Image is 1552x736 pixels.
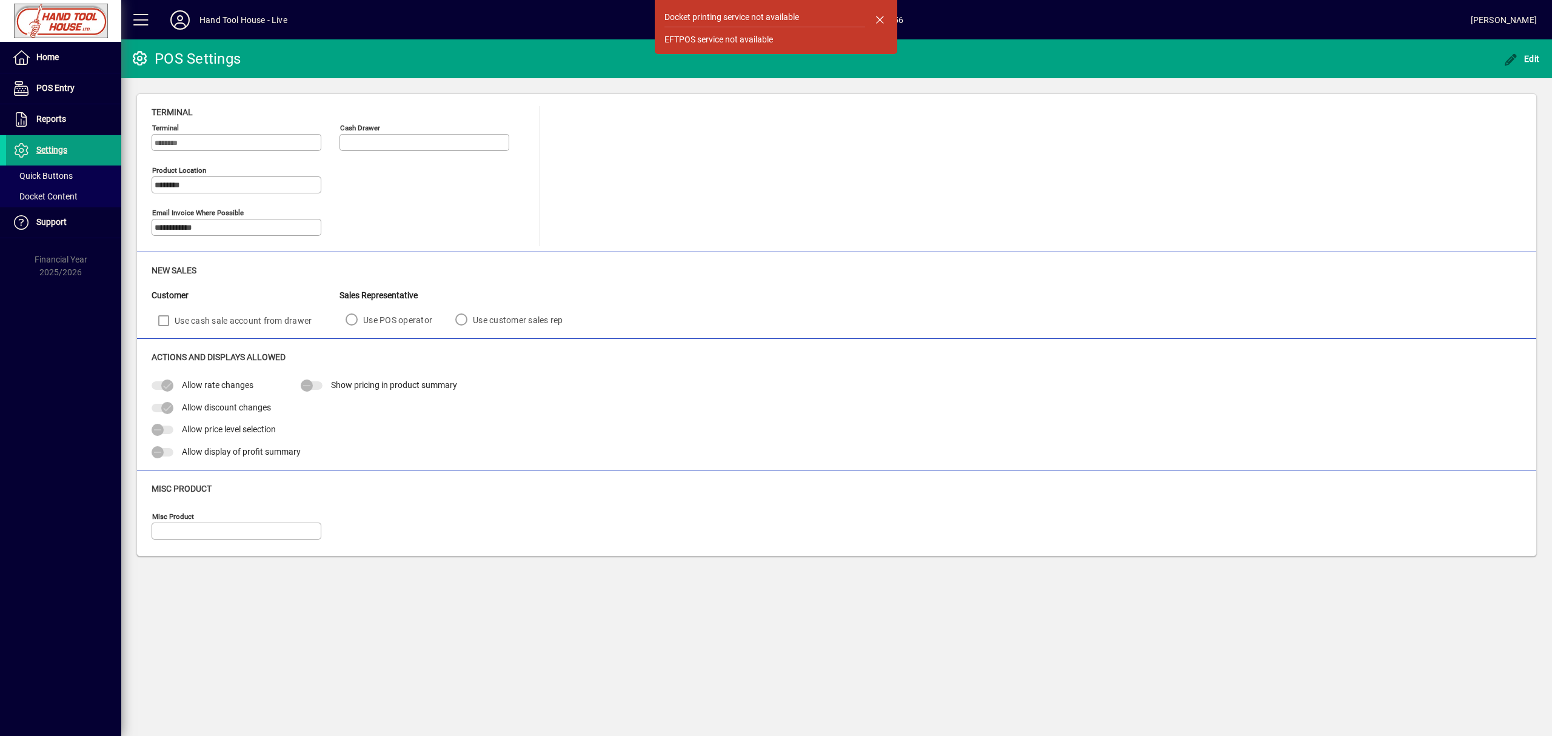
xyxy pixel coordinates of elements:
span: Terminal [152,107,193,117]
mat-label: Cash Drawer [340,124,380,132]
div: EFTPOS service not available [664,33,773,46]
mat-label: Misc Product [152,512,194,521]
span: POS Entry [36,83,75,93]
span: Support [36,217,67,227]
mat-label: Terminal [152,124,179,132]
a: Docket Content [6,186,121,207]
span: New Sales [152,266,196,275]
span: Allow rate changes [182,380,253,390]
span: Settings [36,145,67,155]
a: Support [6,207,121,238]
span: Docket Content [12,192,78,201]
span: Home [36,52,59,62]
span: Reports [36,114,66,124]
a: Quick Buttons [6,166,121,186]
a: Home [6,42,121,73]
button: Profile [161,9,199,31]
a: POS Entry [6,73,121,104]
div: Customer [152,289,339,302]
span: Allow display of profit summary [182,447,301,457]
span: Quick Buttons [12,171,73,181]
mat-label: Product location [152,166,206,175]
div: [PERSON_NAME] [1471,10,1537,30]
span: [DATE] 13:56 [287,10,1471,30]
div: Sales Representative [339,289,580,302]
span: Misc Product [152,484,212,493]
span: Show pricing in product summary [331,380,457,390]
a: Reports [6,104,121,135]
div: Hand Tool House - Live [199,10,287,30]
span: Allow price level selection [182,424,276,434]
mat-label: Email Invoice where possible [152,209,244,217]
span: Edit [1503,54,1540,64]
button: Edit [1500,48,1543,70]
div: POS Settings [130,49,241,69]
span: Allow discount changes [182,403,271,412]
span: Actions and Displays Allowed [152,352,286,362]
